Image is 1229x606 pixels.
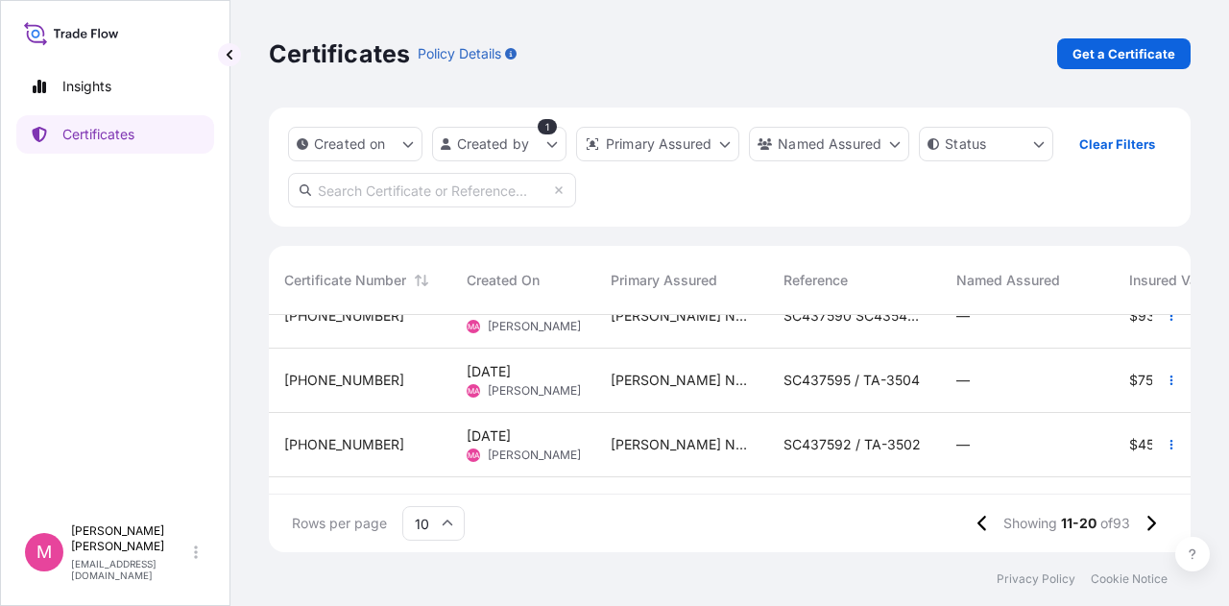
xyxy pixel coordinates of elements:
[1072,44,1175,63] p: Get a Certificate
[1138,374,1153,387] span: 75
[611,435,753,454] span: [PERSON_NAME] Nutrition, LLC
[16,115,214,154] a: Certificates
[749,127,909,161] button: cargoOwner Filter options
[314,134,386,154] p: Created on
[432,127,566,161] button: createdBy Filter options
[1079,134,1155,154] p: Clear Filters
[288,173,576,207] input: Search Certificate or Reference...
[783,435,921,454] span: SC437592 / TA-3502
[956,306,970,326] span: —
[467,491,511,510] span: [DATE]
[783,306,926,326] span: SC437590 SC435443-2 / TA-3500 TA-3468-2
[62,77,111,96] p: Insights
[418,44,501,63] p: Policy Details
[611,306,753,326] span: [PERSON_NAME] Nutrition, LLC
[71,558,190,581] p: [EMAIL_ADDRESS][DOMAIN_NAME]
[467,362,511,381] span: [DATE]
[410,269,433,292] button: Sort
[783,371,920,390] span: SC437595 / TA-3504
[945,134,986,154] p: Status
[997,571,1075,587] a: Privacy Policy
[1003,514,1057,533] span: Showing
[284,271,406,290] span: Certificate Number
[488,383,581,399] span: [PERSON_NAME]
[538,119,557,134] div: 1
[36,543,52,562] span: M
[1100,514,1130,533] span: of 93
[956,371,970,390] span: —
[1129,438,1138,451] span: $
[576,127,739,161] button: distributor Filter options
[467,426,511,446] span: [DATE]
[1091,571,1168,587] a: Cookie Notice
[1138,438,1154,451] span: 45
[1138,309,1155,323] span: 93
[488,319,581,334] span: [PERSON_NAME]
[956,435,970,454] span: —
[606,134,711,154] p: Primary Assured
[467,271,540,290] span: Created On
[778,134,881,154] p: Named Assured
[468,446,480,465] span: MA
[284,371,404,390] span: [PHONE_NUMBER]
[292,514,387,533] span: Rows per page
[611,371,753,390] span: [PERSON_NAME] Nutrition, LLC
[468,317,480,336] span: MA
[488,448,581,463] span: [PERSON_NAME]
[1129,271,1217,290] span: Insured Value
[956,271,1060,290] span: Named Assured
[269,38,410,69] p: Certificates
[284,306,404,326] span: [PHONE_NUMBER]
[288,127,422,161] button: createdOn Filter options
[919,127,1053,161] button: certificateStatus Filter options
[1057,38,1191,69] a: Get a Certificate
[611,271,717,290] span: Primary Assured
[71,523,190,554] p: [PERSON_NAME] [PERSON_NAME]
[457,134,530,154] p: Created by
[1129,374,1138,387] span: $
[468,381,480,400] span: MA
[62,125,134,144] p: Certificates
[1063,129,1170,159] button: Clear Filters
[1129,309,1138,323] span: $
[1061,514,1096,533] span: 11-20
[16,67,214,106] a: Insights
[284,435,404,454] span: [PHONE_NUMBER]
[783,271,848,290] span: Reference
